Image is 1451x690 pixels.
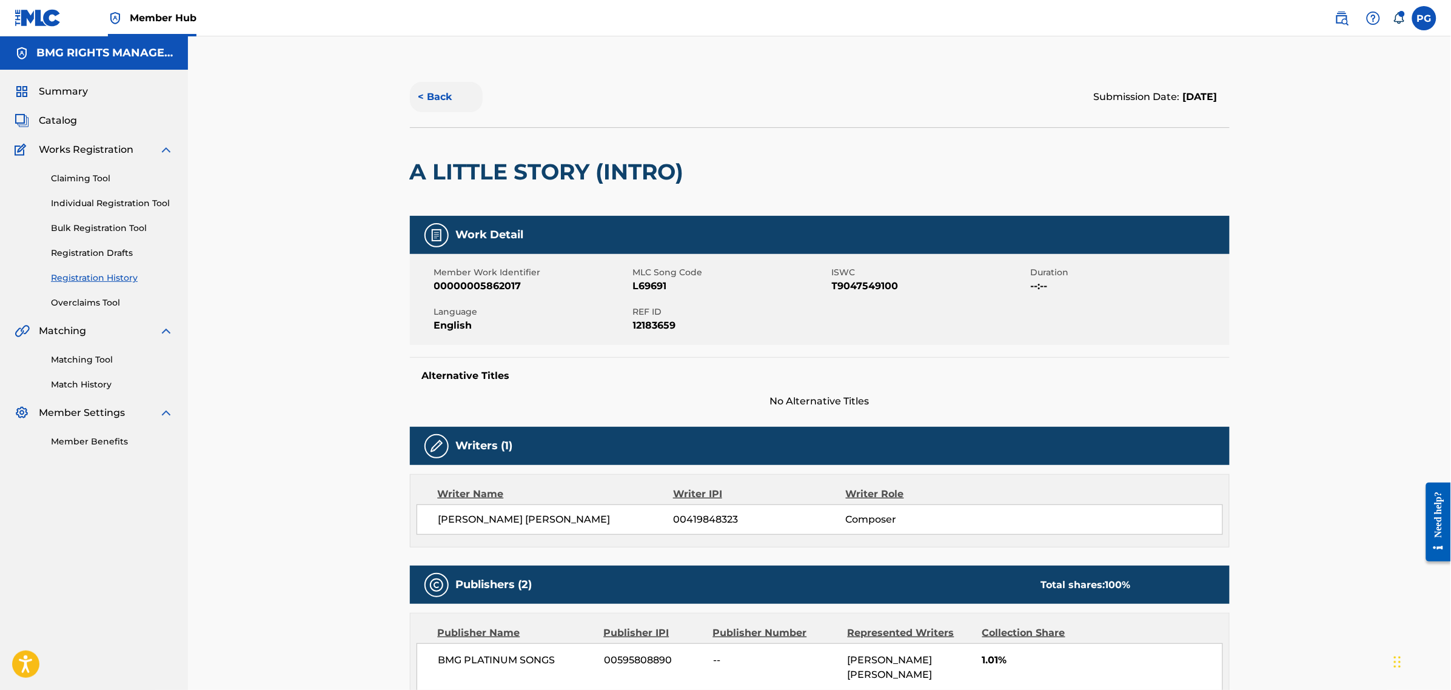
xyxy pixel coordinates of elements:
[1094,90,1218,104] div: Submission Date:
[15,142,30,157] img: Works Registration
[15,9,61,27] img: MLC Logo
[434,306,630,318] span: Language
[438,487,674,501] div: Writer Name
[159,324,173,338] img: expand
[604,653,704,668] span: 00595808890
[434,266,630,279] span: Member Work Identifier
[429,578,444,592] img: Publishers
[982,626,1100,640] div: Collection Share
[51,353,173,366] a: Matching Tool
[456,439,513,453] h5: Writers (1)
[434,318,630,333] span: English
[15,113,77,128] a: CatalogCatalog
[39,406,125,420] span: Member Settings
[39,324,86,338] span: Matching
[438,512,674,527] span: [PERSON_NAME] [PERSON_NAME]
[846,512,1003,527] span: Composer
[15,46,29,61] img: Accounts
[51,247,173,260] a: Registration Drafts
[848,626,973,640] div: Represented Writers
[456,228,524,242] h5: Work Detail
[982,653,1222,668] span: 1.01%
[1417,474,1451,571] iframe: Resource Center
[1361,6,1386,30] div: Help
[1412,6,1436,30] div: User Menu
[159,142,173,157] img: expand
[846,487,1003,501] div: Writer Role
[1041,578,1131,592] div: Total shares:
[456,578,532,592] h5: Publishers (2)
[15,84,29,99] img: Summary
[832,279,1028,293] span: T9047549100
[633,306,829,318] span: REF ID
[429,439,444,454] img: Writers
[438,626,595,640] div: Publisher Name
[51,378,173,391] a: Match History
[410,82,483,112] button: < Back
[36,46,173,60] h5: BMG RIGHTS MANAGEMENT US, LLC
[1366,11,1381,25] img: help
[51,435,173,448] a: Member Benefits
[15,406,29,420] img: Member Settings
[15,84,88,99] a: SummarySummary
[130,11,196,25] span: Member Hub
[1330,6,1354,30] a: Public Search
[434,279,630,293] span: 00000005862017
[422,370,1218,382] h5: Alternative Titles
[1105,579,1131,591] span: 100 %
[51,272,173,284] a: Registration History
[633,318,829,333] span: 12183659
[1335,11,1349,25] img: search
[832,266,1028,279] span: ISWC
[1390,632,1451,690] iframe: Chat Widget
[51,296,173,309] a: Overclaims Tool
[633,279,829,293] span: L69691
[410,158,690,186] h2: A LITTLE STORY (INTRO)
[1031,266,1227,279] span: Duration
[438,653,595,668] span: BMG PLATINUM SONGS
[713,653,839,668] span: --
[51,222,173,235] a: Bulk Registration Tool
[39,113,77,128] span: Catalog
[429,228,444,243] img: Work Detail
[633,266,829,279] span: MLC Song Code
[1393,12,1405,24] div: Notifications
[39,142,133,157] span: Works Registration
[108,11,122,25] img: Top Rightsholder
[1031,279,1227,293] span: --:--
[848,654,933,680] span: [PERSON_NAME] [PERSON_NAME]
[673,487,846,501] div: Writer IPI
[51,172,173,185] a: Claiming Tool
[51,197,173,210] a: Individual Registration Tool
[15,113,29,128] img: Catalog
[604,626,704,640] div: Publisher IPI
[673,512,845,527] span: 00419848323
[410,394,1230,409] span: No Alternative Titles
[39,84,88,99] span: Summary
[159,406,173,420] img: expand
[1180,91,1218,102] span: [DATE]
[1394,644,1401,680] div: Drag
[15,324,30,338] img: Matching
[713,626,839,640] div: Publisher Number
